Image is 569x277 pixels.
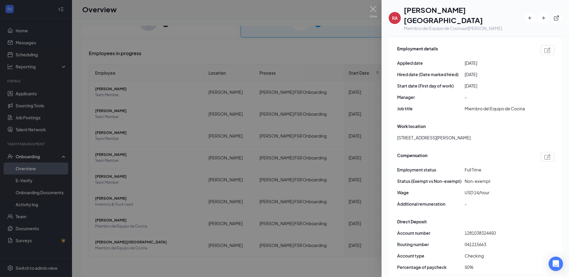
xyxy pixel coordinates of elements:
[397,123,426,130] span: Work location
[465,178,532,184] span: Non-exempt
[392,15,398,21] div: RA
[465,166,532,173] span: Full Time
[397,189,465,196] span: Wage
[465,94,532,100] span: -
[397,178,465,184] span: Status (Exempt vs Non-exempt)
[397,264,465,270] span: Percentage of paycheck
[465,252,532,259] span: Checking
[397,94,465,100] span: Manager
[465,189,532,196] span: USD 14/hour
[465,230,532,236] span: 1281038324450
[465,264,532,270] span: 50%
[540,15,546,21] svg: ArrowRight
[538,13,549,23] button: ArrowRight
[397,201,465,207] span: Additional remuneration
[465,82,532,89] span: [DATE]
[465,71,532,78] span: [DATE]
[549,257,563,271] div: Open Intercom Messenger
[397,60,465,66] span: Applied date
[553,15,559,21] svg: ExternalLink
[397,218,427,225] span: Direct Deposit
[465,241,532,248] span: 041215663
[465,105,532,112] span: Miembro del Equipo de Cocina
[404,5,525,25] h1: [PERSON_NAME][GEOGRAPHIC_DATA]
[465,60,532,66] span: [DATE]
[397,241,465,248] span: Routing number
[397,71,465,78] span: Hired date (Date marked hired)
[397,45,438,55] span: Employment details
[397,82,465,89] span: Start date (First day of work)
[404,25,525,31] div: Miembro del Equipo de Cocina at [PERSON_NAME]
[397,134,471,141] span: [STREET_ADDRESS][PERSON_NAME]
[397,152,427,162] span: Compensation
[525,13,535,23] button: ArrowLeftNew
[397,166,465,173] span: Employment status
[397,230,465,236] span: Account number
[397,105,465,112] span: Job title
[551,13,562,23] button: ExternalLink
[527,15,533,21] svg: ArrowLeftNew
[397,252,465,259] span: Account type
[465,201,532,207] span: -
